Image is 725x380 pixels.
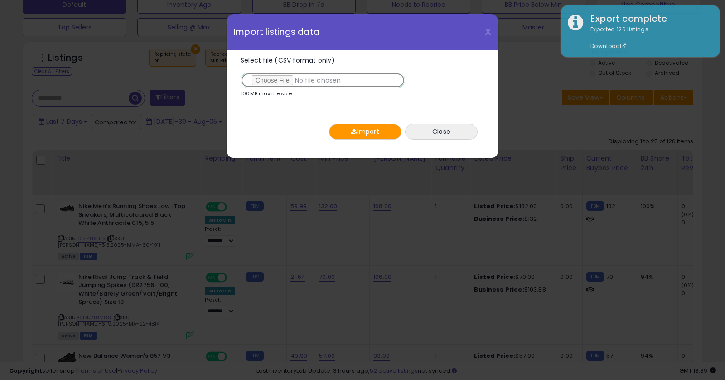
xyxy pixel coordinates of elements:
[584,12,713,25] div: Export complete
[241,91,292,96] p: 100MB max file size
[241,56,335,65] span: Select file (CSV format only)
[485,25,491,38] span: X
[234,28,319,36] span: Import listings data
[329,124,401,140] button: Import
[405,124,478,140] button: Close
[590,42,626,50] a: Download
[584,25,713,51] div: Exported 126 listings.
